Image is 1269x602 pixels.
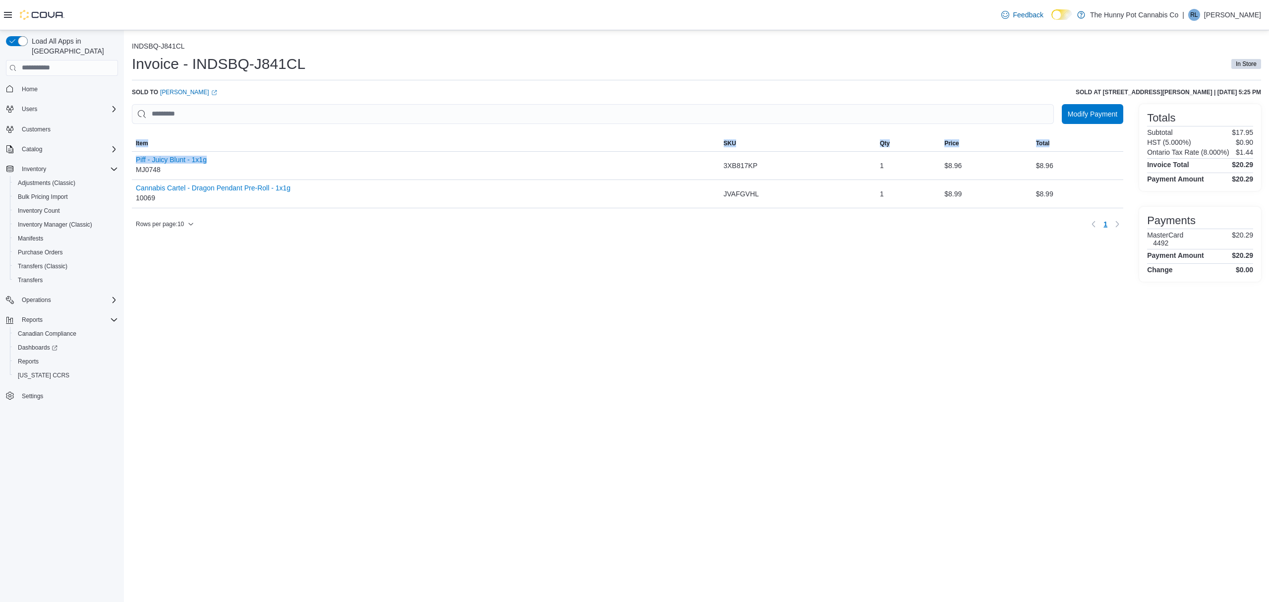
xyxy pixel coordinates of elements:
[1232,128,1253,136] p: $17.95
[876,135,940,151] button: Qty
[1153,239,1183,247] h6: 4492
[18,103,41,115] button: Users
[10,273,122,287] button: Transfers
[2,142,122,156] button: Catalog
[10,245,122,259] button: Purchase Orders
[14,356,43,367] a: Reports
[22,145,42,153] span: Catalog
[1204,9,1261,21] p: [PERSON_NAME]
[18,294,118,306] span: Operations
[1236,60,1257,68] span: In Store
[1147,175,1204,183] h4: Payment Amount
[14,177,118,189] span: Adjustments (Classic)
[18,235,43,242] span: Manifests
[1111,218,1123,230] button: Next page
[2,82,122,96] button: Home
[1147,138,1191,146] h6: HST (5.000%)
[18,371,69,379] span: [US_STATE] CCRS
[1147,215,1196,227] h3: Payments
[1099,216,1111,232] ul: Pagination for table: MemoryTable from EuiInMemoryTable
[22,296,51,304] span: Operations
[14,246,118,258] span: Purchase Orders
[20,10,64,20] img: Cova
[132,54,305,74] h1: Invoice - INDSBQ-J841CL
[14,219,96,231] a: Inventory Manager (Classic)
[1232,175,1253,183] h4: $20.29
[1232,231,1253,247] p: $20.29
[1062,104,1123,124] button: Modify Payment
[1236,266,1253,274] h4: $0.00
[876,184,940,204] div: 1
[10,341,122,355] a: Dashboards
[14,205,118,217] span: Inventory Count
[1147,128,1172,136] h6: Subtotal
[136,139,148,147] span: Item
[1103,219,1107,229] span: 1
[18,221,92,229] span: Inventory Manager (Classic)
[2,388,122,403] button: Settings
[14,191,72,203] a: Bulk Pricing Import
[2,293,122,307] button: Operations
[880,139,890,147] span: Qty
[1232,251,1253,259] h4: $20.29
[10,368,122,382] button: [US_STATE] CCRS
[1188,9,1200,21] div: Rikki Lynch
[14,260,71,272] a: Transfers (Classic)
[14,205,64,217] a: Inventory Count
[2,313,122,327] button: Reports
[1088,216,1123,232] nav: Pagination for table: MemoryTable from EuiInMemoryTable
[18,314,47,326] button: Reports
[18,143,46,155] button: Catalog
[1068,109,1117,119] span: Modify Payment
[136,184,290,192] button: Cannabis Cartel - Dragon Pendant Pre-Roll - 1x1g
[14,328,118,340] span: Canadian Compliance
[10,259,122,273] button: Transfers (Classic)
[132,88,217,96] div: Sold to
[1032,184,1124,204] div: $8.99
[940,184,1032,204] div: $8.99
[1147,251,1204,259] h4: Payment Amount
[1088,218,1099,230] button: Previous page
[1099,216,1111,232] button: Page 1 of 1
[1147,112,1175,124] h3: Totals
[18,163,50,175] button: Inventory
[1232,161,1253,169] h4: $20.29
[18,294,55,306] button: Operations
[1236,138,1253,146] p: $0.90
[18,389,118,402] span: Settings
[1032,135,1124,151] button: Total
[14,274,47,286] a: Transfers
[1231,59,1261,69] span: In Store
[724,188,759,200] span: JVAFGVHL
[18,358,39,365] span: Reports
[1076,88,1261,96] h6: Sold at [STREET_ADDRESS][PERSON_NAME] | [DATE] 5:25 PM
[14,177,79,189] a: Adjustments (Classic)
[14,219,118,231] span: Inventory Manager (Classic)
[10,190,122,204] button: Bulk Pricing Import
[18,314,118,326] span: Reports
[18,143,118,155] span: Catalog
[132,42,1261,52] nav: An example of EuiBreadcrumbs
[211,90,217,96] svg: External link
[10,218,122,232] button: Inventory Manager (Classic)
[18,330,76,338] span: Canadian Compliance
[18,163,118,175] span: Inventory
[132,104,1054,124] input: This is a search bar. As you type, the results lower in the page will automatically filter.
[1182,9,1184,21] p: |
[940,135,1032,151] button: Price
[944,139,959,147] span: Price
[136,220,184,228] span: Rows per page : 10
[18,390,47,402] a: Settings
[14,369,118,381] span: Washington CCRS
[14,369,73,381] a: [US_STATE] CCRS
[22,105,37,113] span: Users
[22,85,38,93] span: Home
[940,156,1032,176] div: $8.96
[14,246,67,258] a: Purchase Orders
[136,184,290,204] div: 10069
[18,344,58,352] span: Dashboards
[18,207,60,215] span: Inventory Count
[136,156,207,176] div: MJ0748
[1147,148,1229,156] h6: Ontario Tax Rate (8.000%)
